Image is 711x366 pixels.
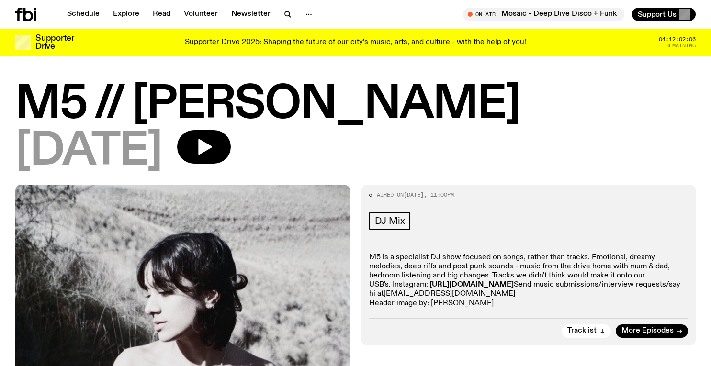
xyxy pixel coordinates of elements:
button: Tracklist [562,324,611,338]
a: [EMAIL_ADDRESS][DOMAIN_NAME] [384,290,515,298]
a: More Episodes [616,324,688,338]
a: Read [147,8,176,21]
span: 04:12:02:06 [659,37,696,42]
a: Schedule [61,8,105,21]
a: Volunteer [178,8,224,21]
span: Remaining [666,43,696,48]
button: Support Us [632,8,696,21]
a: Explore [107,8,145,21]
button: On AirMosaic - Deep Dive Disco + Funk [463,8,624,21]
a: DJ Mix [369,212,411,230]
h1: M5 // [PERSON_NAME] [15,83,696,126]
p: M5 is a specialist DJ show focused on songs, rather than tracks. Emotional, dreamy melodies, deep... [369,253,688,308]
span: [DATE] [404,191,424,199]
p: Supporter Drive 2025: Shaping the future of our city’s music, arts, and culture - with the help o... [185,38,526,47]
span: DJ Mix [375,216,405,226]
span: Aired on [377,191,404,199]
span: Support Us [638,10,677,19]
span: Tracklist [567,327,597,334]
span: [DATE] [15,130,162,173]
h3: Supporter Drive [35,34,74,51]
span: More Episodes [621,327,674,334]
a: [URL][DOMAIN_NAME] [429,281,514,288]
a: Newsletter [226,8,276,21]
span: , 11:00pm [424,191,454,199]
